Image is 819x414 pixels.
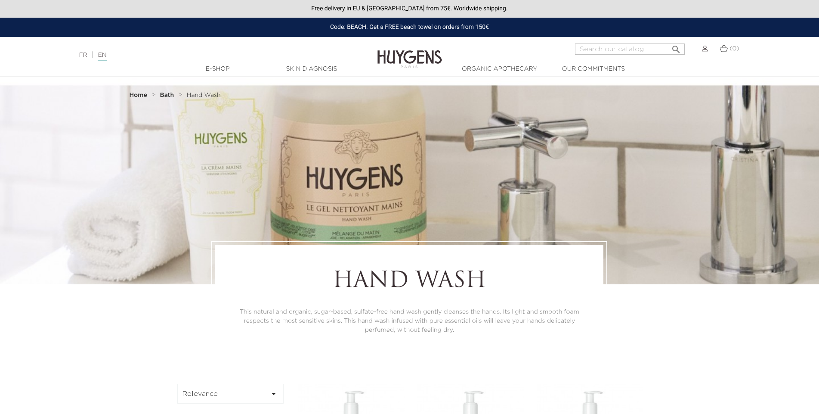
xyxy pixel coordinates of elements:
strong: Bath [160,92,174,98]
a: EN [98,52,106,61]
i:  [671,42,681,52]
a: E-Shop [175,65,261,74]
p: This natural and organic, sugar-based, sulfate-free hand wash gently cleanses the hands. Its ligh... [239,308,580,335]
div: | [75,50,335,60]
a: Skin Diagnosis [269,65,355,74]
a: FR [79,52,87,58]
h1: Hand Wash [239,269,580,295]
a: Hand Wash [187,92,221,99]
a: Bath [160,92,176,99]
a: Home [129,92,149,99]
span: Hand Wash [187,92,221,98]
button: Relevance [177,384,284,404]
input: Search [575,44,685,55]
img: Huygens [377,36,442,69]
a: Organic Apothecary [457,65,543,74]
a: Our commitments [550,65,637,74]
button:  [668,41,684,53]
span: (0) [729,46,739,52]
strong: Home [129,92,147,98]
i:  [269,389,279,399]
